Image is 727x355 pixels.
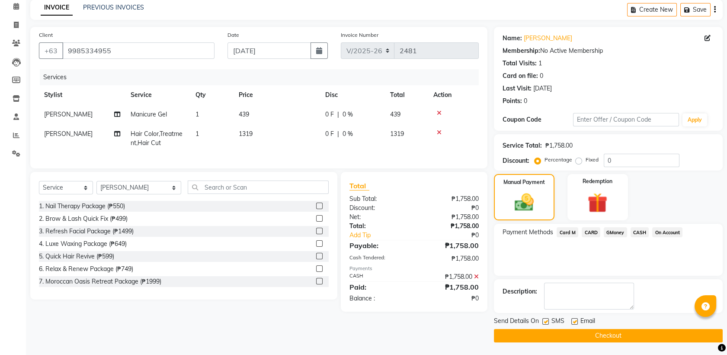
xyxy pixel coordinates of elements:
[557,227,578,237] span: Card M
[234,85,320,105] th: Price
[503,141,542,150] div: Service Total:
[385,85,428,105] th: Total
[343,222,414,231] div: Total:
[62,42,215,59] input: Search by Name/Mobile/Email/Code
[503,178,545,186] label: Manual Payment
[39,277,161,286] div: 7. Moroccan Oasis Retreat Package (₱1999)
[195,110,199,118] span: 1
[581,190,614,215] img: _gift.svg
[239,130,253,138] span: 1319
[414,272,486,281] div: ₱1,758.00
[188,181,329,194] input: Search or Scan
[533,84,552,93] div: [DATE]
[343,294,414,303] div: Balance :
[44,110,93,118] span: [PERSON_NAME]
[503,287,537,296] div: Description:
[337,129,339,139] span: |
[509,191,540,213] img: _cash.svg
[627,3,677,16] button: Create New
[503,156,529,165] div: Discount:
[343,231,426,240] a: Add Tip
[343,213,414,222] div: Net:
[39,239,127,248] div: 4. Luxe Waxing Package (₱649)
[195,130,199,138] span: 1
[239,110,249,118] span: 439
[524,34,572,43] a: [PERSON_NAME]
[39,214,128,223] div: 2. Brow & Lash Quick Fix (₱499)
[538,59,542,68] div: 1
[545,141,573,150] div: ₱1,758.00
[39,227,134,236] div: 3. Refresh Facial Package (₱1499)
[586,156,599,164] label: Fixed
[39,252,114,261] div: 5. Quick Hair Revive (₱599)
[414,294,486,303] div: ₱0
[341,31,378,39] label: Invoice Number
[540,71,543,81] div: 0
[524,97,527,106] div: 0
[652,227,682,237] span: On Account
[503,228,553,237] span: Payment Methods
[503,97,522,106] div: Points:
[131,110,167,118] span: Manicure Gel
[503,84,532,93] div: Last Visit:
[414,213,486,222] div: ₱1,758.00
[503,46,540,55] div: Membership:
[631,227,649,237] span: CASH
[349,181,369,190] span: Total
[40,69,485,85] div: Services
[343,129,353,139] span: 0 %
[604,227,627,237] span: GMoney
[44,130,93,138] span: [PERSON_NAME]
[503,34,522,43] div: Name:
[343,282,414,292] div: Paid:
[426,231,485,240] div: ₱0
[503,115,573,124] div: Coupon Code
[39,31,53,39] label: Client
[390,130,404,138] span: 1319
[494,329,723,342] button: Checkout
[503,59,537,68] div: Total Visits:
[414,222,486,231] div: ₱1,758.00
[190,85,234,105] th: Qty
[39,202,125,211] div: 1. Nail Therapy Package (₱550)
[551,316,564,327] span: SMS
[503,46,714,55] div: No Active Membership
[125,85,190,105] th: Service
[414,254,486,263] div: ₱1,758.00
[349,265,479,272] div: Payments
[320,85,385,105] th: Disc
[582,227,600,237] span: CARD
[580,316,595,327] span: Email
[325,110,334,119] span: 0 F
[343,240,414,251] div: Payable:
[390,110,400,118] span: 439
[343,272,414,281] div: CASH
[428,85,479,105] th: Action
[39,85,125,105] th: Stylist
[227,31,239,39] label: Date
[39,42,63,59] button: +63
[343,194,414,203] div: Sub Total:
[414,194,486,203] div: ₱1,758.00
[131,130,183,147] span: Hair Color,Treatment,Hair Cut
[573,113,679,126] input: Enter Offer / Coupon Code
[414,203,486,213] div: ₱0
[682,113,707,126] button: Apply
[544,156,572,164] label: Percentage
[414,282,486,292] div: ₱1,758.00
[343,203,414,213] div: Discount:
[494,316,539,327] span: Send Details On
[343,254,414,263] div: Cash Tendered:
[325,129,334,139] span: 0 F
[343,110,353,119] span: 0 %
[503,71,538,81] div: Card on file:
[414,240,486,251] div: ₱1,758.00
[39,265,133,274] div: 6. Relax & Renew Package (₱749)
[583,177,612,185] label: Redemption
[83,3,144,11] a: PREVIOUS INVOICES
[680,3,711,16] button: Save
[337,110,339,119] span: |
